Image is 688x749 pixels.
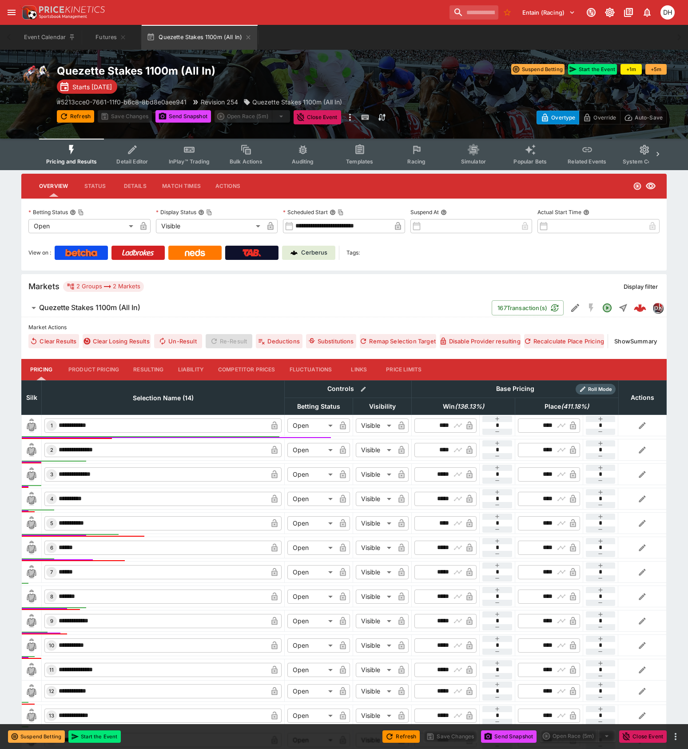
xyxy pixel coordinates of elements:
[585,386,616,393] span: Roll Mode
[28,246,51,260] label: View on :
[517,5,581,20] button: Select Tenant
[21,64,50,92] img: horse_racing.png
[652,303,663,313] div: pricekinetics
[48,594,55,600] span: 8
[21,299,492,317] button: Quezette Stakes 1100m (All In)
[567,300,583,316] button: Edit Detail
[568,64,617,75] button: Start the Event
[612,334,660,348] button: ShowSummary
[346,158,373,165] span: Templates
[306,334,356,348] button: Substitutions
[287,638,336,653] div: Open
[287,709,336,723] div: Open
[359,401,406,412] span: Visibility
[356,492,394,506] div: Visible
[615,300,631,316] button: Straight
[618,380,666,414] th: Actions
[28,281,60,291] h5: Markets
[24,418,39,433] img: blank-silk.png
[360,334,436,348] button: Remap Selection Target
[356,443,394,457] div: Visible
[48,496,55,502] span: 4
[653,303,663,313] img: pricekinetics
[339,359,379,380] button: Links
[243,97,342,107] div: Quezette Stakes 1100m (All In)
[301,248,327,257] p: Cerberus
[537,111,579,124] button: Overtype
[24,443,39,457] img: blank-silk.png
[579,111,620,124] button: Override
[24,516,39,530] img: blank-silk.png
[198,209,204,215] button: Display StatusCopy To Clipboard
[620,64,642,75] button: +1m
[356,663,394,677] div: Visible
[206,209,212,215] button: Copy To Clipboard
[24,467,39,482] img: blank-silk.png
[78,209,84,215] button: Copy To Clipboard
[623,158,666,165] span: System Controls
[492,300,564,315] button: 167Transaction(s)
[122,249,154,256] img: Ladbrokes
[115,175,155,197] button: Details
[356,467,394,482] div: Visible
[155,110,211,123] button: Send Snapshot
[493,383,538,394] div: Base Pricing
[47,642,56,649] span: 10
[48,447,55,453] span: 2
[631,299,649,317] a: 671029b9-789a-4b75-872a-54cbfc0f1ea6
[670,731,681,742] button: more
[156,208,196,216] p: Display Status
[635,113,663,122] p: Auto-Save
[171,359,211,380] button: Liability
[356,516,394,530] div: Visible
[68,730,121,743] button: Start the Event
[39,139,649,170] div: Event type filters
[243,249,261,256] img: TabNZ
[290,249,298,256] img: Cerberus
[57,64,362,78] h2: Copy To Clipboard
[634,302,646,314] div: 671029b9-789a-4b75-872a-54cbfc0f1ea6
[256,334,302,348] button: Deductions
[440,334,521,348] button: Disable Provider resulting
[287,467,336,482] div: Open
[215,110,290,123] div: split button
[561,401,589,412] em: ( 411.18 %)
[639,4,655,20] button: Notifications
[24,492,39,506] img: blank-silk.png
[48,471,55,478] span: 3
[282,359,339,380] button: Fluctuations
[356,638,394,653] div: Visible
[294,110,341,124] button: Close Event
[583,4,599,20] button: Connected to PK
[660,5,675,20] div: Daniel Hooper
[356,709,394,723] div: Visible
[156,219,264,233] div: Visible
[455,401,484,412] em: ( 136.13 %)
[24,614,39,628] img: blank-silk.png
[49,422,55,429] span: 1
[356,590,394,604] div: Visible
[48,545,55,551] span: 6
[116,158,148,165] span: Detail Editor
[537,208,581,216] p: Actual Start Time
[287,516,336,530] div: Open
[39,6,105,13] img: PriceKinetics
[602,4,618,20] button: Toggle light/dark mode
[576,384,616,394] div: Show/hide Price Roll mode configuration.
[535,401,599,412] span: Place(411.18%)
[524,334,604,348] button: Recalculate Place Pricing
[356,418,394,433] div: Visible
[620,4,636,20] button: Documentation
[154,334,202,348] button: Un-Result
[24,663,39,677] img: blank-silk.png
[287,614,336,628] div: Open
[24,541,39,555] img: blank-silk.png
[481,730,537,743] button: Send Snapshot
[568,158,606,165] span: Related Events
[551,113,575,122] p: Overtype
[211,359,282,380] button: Competitor Prices
[24,709,39,723] img: blank-silk.png
[645,181,656,191] svg: Visible
[48,520,55,526] span: 5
